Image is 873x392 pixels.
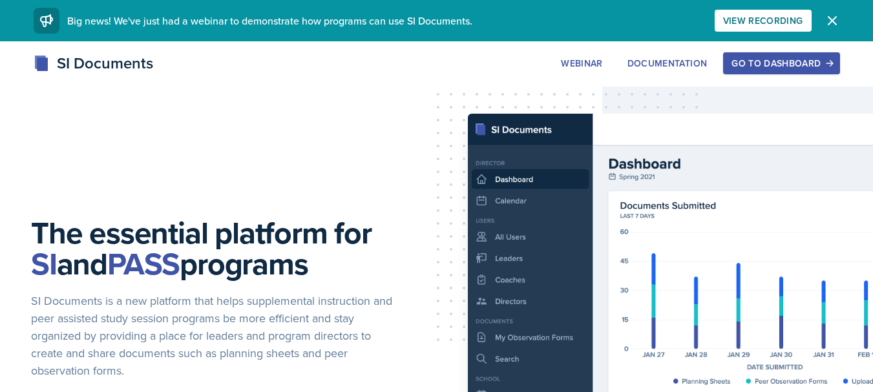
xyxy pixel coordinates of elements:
[715,10,812,32] button: View Recording
[723,15,803,26] div: View Recording
[34,52,153,75] div: SI Documents
[731,58,831,68] div: Go to Dashboard
[619,52,716,74] button: Documentation
[723,52,839,74] button: Go to Dashboard
[552,52,611,74] button: Webinar
[67,14,472,28] span: Big news! We've just had a webinar to demonstrate how programs can use SI Documents.
[561,58,602,68] div: Webinar
[627,58,708,68] div: Documentation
